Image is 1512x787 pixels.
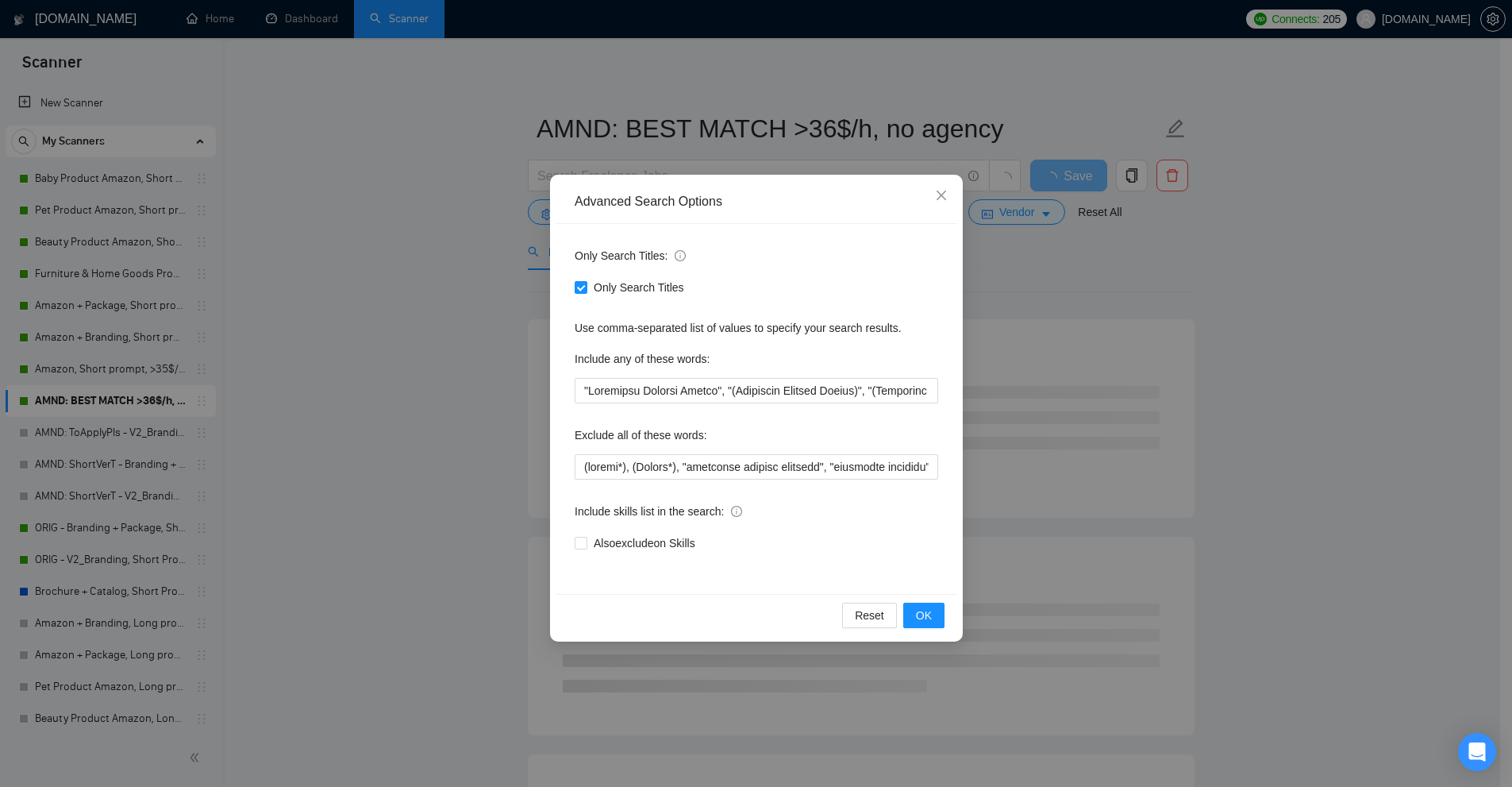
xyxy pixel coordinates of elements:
span: Include skills list in the search: [575,503,742,520]
span: info-circle [675,250,686,261]
div: Use comma-separated list of values to specify your search results. [575,319,938,337]
span: Only Search Titles [587,279,691,296]
label: Include any of these words: [575,346,710,372]
label: Exclude all of these words: [575,422,707,448]
div: Open Intercom Messenger [1458,733,1496,771]
span: Only Search Titles: [575,247,686,264]
button: Close [920,175,963,218]
span: OK [915,607,931,624]
span: Also exclude on Skills [587,534,702,552]
button: OK [902,603,944,628]
span: Reset [855,607,884,624]
button: Reset [842,603,897,628]
div: Advanced Search Options [575,193,938,210]
span: close [935,189,948,202]
span: info-circle [731,506,742,517]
